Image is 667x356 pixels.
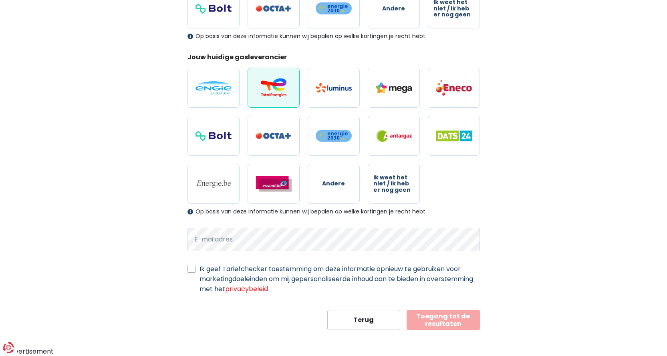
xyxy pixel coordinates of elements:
span: Andere [322,181,345,187]
img: Energie2030 [316,129,352,142]
img: Antargaz [376,130,412,142]
img: Energie.be [195,179,232,188]
img: Dats 24 [436,131,472,141]
img: Essent [256,176,292,192]
button: Terug [327,310,401,330]
img: Eneco [436,79,472,96]
span: Ik weet het niet / Ik heb er nog geen [373,175,414,193]
img: Bolt [195,4,232,14]
img: Total Energies / Lampiris [256,78,292,97]
a: privacybeleid [225,284,268,294]
label: Ik geef Tariefchecker toestemming om deze informatie opnieuw te gebruiken voor marketingdoeleinde... [199,264,480,294]
img: Luminus [316,83,352,93]
legend: Jouw huidige gasleverancier [187,52,480,65]
img: Octa+ [256,5,292,12]
img: Mega [376,82,412,93]
span: Andere [382,6,405,12]
button: Toegang tot de resultaten [407,310,480,330]
div: Op basis van deze informatie kunnen wij bepalen op welke kortingen je recht hebt. [187,33,480,40]
img: Bolt [195,131,232,141]
img: Energie2030 [316,2,352,15]
img: Octa+ [256,133,292,139]
img: Engie / Electrabel [195,81,232,95]
div: Op basis van deze informatie kunnen wij bepalen op welke kortingen je recht hebt. [187,208,480,215]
